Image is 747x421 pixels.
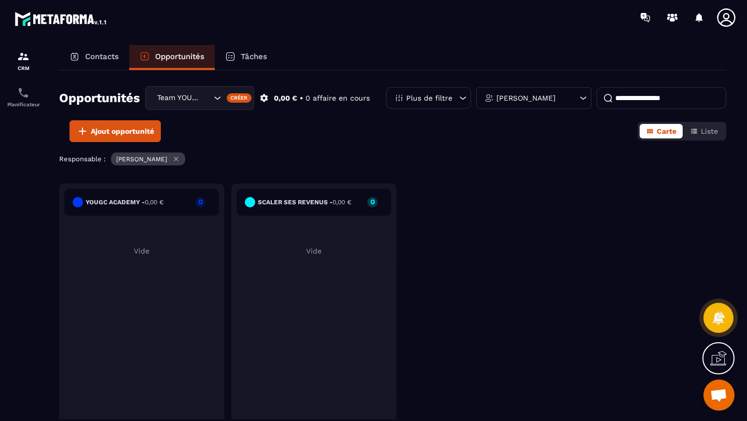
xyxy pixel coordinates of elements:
[129,45,215,70] a: Opportunités
[215,45,278,70] a: Tâches
[3,65,44,71] p: CRM
[406,94,452,102] p: Plus de filtre
[145,199,163,206] span: 0,00 €
[17,87,30,99] img: scheduler
[64,247,219,255] p: Vide
[116,156,167,163] p: [PERSON_NAME]
[333,199,351,206] span: 0,00 €
[3,43,44,79] a: formationformationCRM
[258,199,351,206] h6: Scaler ses revenus -
[496,94,556,102] p: [PERSON_NAME]
[701,127,718,135] span: Liste
[85,52,119,61] p: Contacts
[237,247,391,255] p: Vide
[703,380,735,411] a: Ouvrir le chat
[227,93,252,103] div: Créer
[15,9,108,28] img: logo
[155,92,201,104] span: Team YOUGC - Formations
[201,92,211,104] input: Search for option
[300,93,303,103] p: •
[657,127,676,135] span: Carte
[145,86,254,110] div: Search for option
[684,124,724,138] button: Liste
[91,126,154,136] span: Ajout opportunité
[59,88,140,108] h2: Opportunités
[306,93,370,103] p: 0 affaire en cours
[241,52,267,61] p: Tâches
[274,93,297,103] p: 0,00 €
[3,102,44,107] p: Planificateur
[70,120,161,142] button: Ajout opportunité
[59,45,129,70] a: Contacts
[195,198,205,205] p: 0
[640,124,683,138] button: Carte
[86,199,163,206] h6: YouGC Academy -
[367,198,378,205] p: 0
[155,52,204,61] p: Opportunités
[3,79,44,115] a: schedulerschedulerPlanificateur
[17,50,30,63] img: formation
[59,155,106,163] p: Responsable :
